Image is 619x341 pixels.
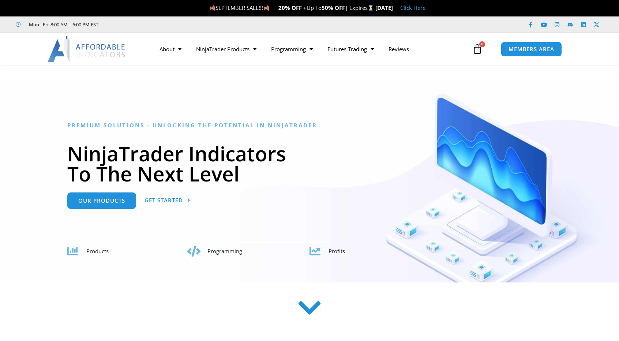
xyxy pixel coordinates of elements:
a: About [152,41,189,57]
span: Get Started [145,198,183,203]
span: Profits [329,247,345,255]
span: 0 [479,41,485,47]
a: 0 [461,38,494,60]
h1: NinjaTrader Indicators To The Next Level [67,143,552,184]
span: MEMBERS AREA [509,46,554,52]
span: Products [86,247,109,255]
span: Programming [207,247,242,255]
a: MEMBERS AREA [501,42,562,57]
span: Our Products [78,198,125,203]
strong: [DATE] [375,4,393,11]
img: 🍂 [210,5,215,11]
a: Click Here [400,4,425,11]
a: Programming [264,41,320,57]
a: Our Products [67,192,136,209]
strong: 20% OFF + [278,4,307,11]
span: SEPTEMBER SALE!!! Up To | Expires [209,4,375,11]
span: Mon - Fri: 8:00 AM – 6:00 PM EST [27,20,98,29]
a: Get Started [145,192,191,209]
a: Reviews [381,41,416,57]
nav: Menu [152,41,470,57]
img: ⌛ [368,5,374,11]
a: NinjaTrader Products [189,41,264,57]
img: LogoAI | Affordable Indicators – NinjaTrader [48,36,126,62]
strong: 50% OFF [322,4,345,11]
img: 🍂 [264,5,269,11]
a: Futures Trading [320,41,381,57]
iframe: Customer reviews powered by Trustpilot [109,21,218,28]
h6: Premium Solutions - Unlocking the Potential in NinjaTrader [67,122,552,129]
